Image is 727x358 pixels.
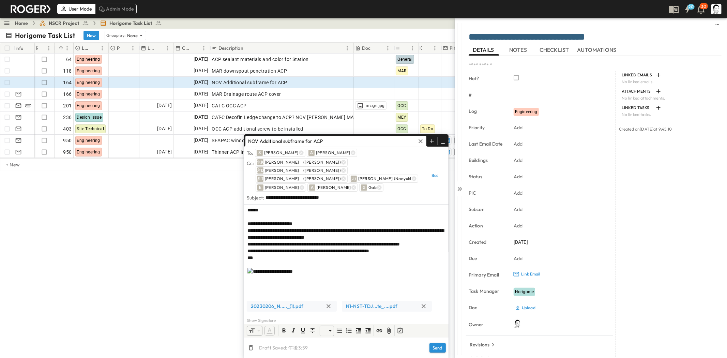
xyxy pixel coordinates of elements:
span: image.jpg [366,103,385,108]
span: N1-NST-TDJ...te_....pdf [346,303,397,310]
p: 30 [701,4,706,9]
p: No linked emails. [622,79,717,85]
div: ​ [320,326,334,336]
button: New [84,31,99,40]
nav: breadcrumbs [15,20,166,27]
span: Ordered List (Ctrl + Shift + 7) [345,327,353,335]
img: Profile Picture [514,319,522,328]
span: Outdent (Shift + Tab) [364,327,372,335]
p: + New [6,161,10,168]
span: [DATE] [514,239,528,245]
button: Menu [45,44,53,52]
span: Horigome [515,289,534,294]
span: 166 [63,91,72,98]
button: Menu [343,44,351,52]
p: Gab [368,184,377,191]
span: Engineering [77,80,100,85]
p: Status [469,173,504,180]
span: Engineering [77,138,100,143]
div: User Mode [57,4,95,14]
span: CHECKLIST [540,47,571,53]
p: Add [514,255,523,262]
span: [DATE] [194,148,208,156]
p: No linked tasks. [622,112,717,117]
p: Created [469,239,504,245]
p: Add [514,173,523,180]
span: Engineering [77,57,100,62]
div: GGab [359,183,383,192]
p: Revisions [470,341,490,348]
span: 水K [257,160,263,165]
span: OCC [397,126,406,131]
span: [DATE] [194,67,208,75]
p: Add [514,140,523,147]
p: Draft Saved: 午後3:59 [259,344,308,351]
span: 20230206_N....._(1).pdf [251,303,303,310]
p: [PERSON_NAME] ([PERSON_NAME]) [265,159,341,166]
span: Engineering [77,69,100,73]
span: [DATE] [194,102,208,109]
a: Home [15,20,28,27]
p: Action [469,222,504,229]
button: Outdent [364,327,372,335]
p: [PERSON_NAME] [264,149,299,156]
p: Log [82,45,89,51]
button: Sort [57,44,65,52]
span: MAR Drainage route ACP cover [212,91,281,98]
p: NOV Additional subframe for ACP [248,136,323,147]
span: 201 [63,102,72,109]
p: Task Manager [469,288,504,295]
p: Doc [362,45,371,51]
p: ATTACHMENTS [622,89,653,94]
button: Menu [98,44,106,52]
span: Bold (Ctrl+B) [280,327,288,335]
p: [PERSON_NAME] (Naoyuki [358,175,411,182]
span: General [397,57,412,62]
span: 403 [63,125,72,132]
button: Add Template [396,327,404,335]
p: No linked attachments. [622,95,717,101]
button: Revisions [467,340,499,349]
span: Font Size [248,327,255,334]
button: Show Signature [245,317,277,324]
span: Created on [DATE] at 9:45:10 [619,126,672,132]
button: Send [429,343,446,353]
span: [DATE] [157,102,172,109]
img: Profile Picture [711,4,722,14]
span: Site Technical [77,126,104,131]
span: S [258,150,261,155]
p: Priority [117,45,120,51]
span: A [311,185,314,190]
div: A[PERSON_NAME] [307,183,358,192]
button: Sort [372,44,379,52]
button: Format text underlined. Shortcut: Ctrl+U [299,327,307,335]
button: Indent [354,327,363,335]
button: NOV Additional subframe for ACP [245,136,426,147]
p: Created [182,45,191,51]
span: ACP sealant materials and color for Station [212,56,308,63]
button: Sort [121,44,129,52]
p: Buildings [469,157,504,164]
span: [DATE] [194,125,208,133]
span: Unordered List (Ctrl + Shift + 8) [335,327,344,335]
button: Sort [156,44,163,52]
button: Menu [384,44,392,52]
span: Engineering [77,92,100,96]
p: Upload [522,305,535,311]
p: Description [218,45,243,51]
p: Add [514,222,523,229]
span: 多T [257,176,263,181]
span: [DATE] [194,113,208,121]
p: LINKED EMAILS [622,72,653,78]
span: AUTOMATIONS [577,47,618,53]
button: Bcc [424,171,446,179]
span: [DATE] [194,90,208,98]
button: Upload [514,303,537,313]
span: CAT-C Decofin Ledge change to ACP? NOV [PERSON_NAME] MAR [212,114,357,121]
div: Subject: [247,193,264,203]
p: Owner [469,321,504,328]
span: [DATE] [194,78,208,86]
div: 水K[PERSON_NAME] ([PERSON_NAME]) [256,158,348,166]
div: Font Size [247,326,262,336]
p: [PERSON_NAME] [265,184,299,191]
